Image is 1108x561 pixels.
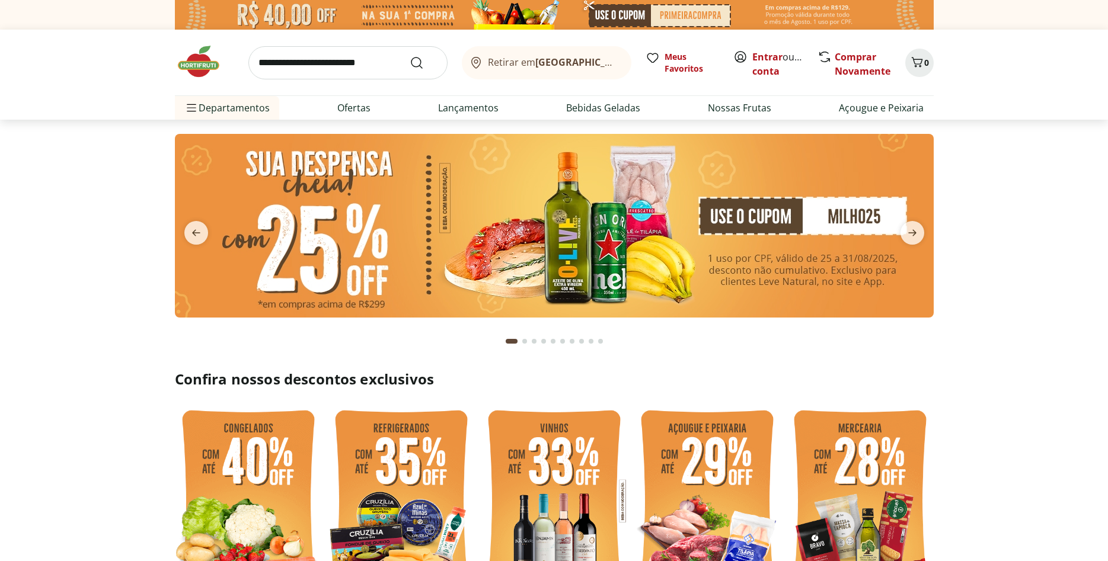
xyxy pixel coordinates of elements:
a: Meus Favoritos [646,51,719,75]
a: Nossas Frutas [708,101,771,115]
button: next [891,221,934,245]
button: Go to page 7 from fs-carousel [567,327,577,355]
img: cupom [175,134,934,318]
a: Açougue e Peixaria [839,101,924,115]
a: Criar conta [752,50,818,78]
button: Menu [184,94,199,122]
h2: Confira nossos descontos exclusivos [175,370,934,389]
button: Go to page 5 from fs-carousel [548,327,558,355]
button: Go to page 6 from fs-carousel [558,327,567,355]
a: Ofertas [337,101,371,115]
button: Submit Search [410,56,438,70]
button: Go to page 3 from fs-carousel [529,327,539,355]
a: Lançamentos [438,101,499,115]
button: Go to page 9 from fs-carousel [586,327,596,355]
a: Bebidas Geladas [566,101,640,115]
img: Hortifruti [175,44,234,79]
a: Entrar [752,50,783,63]
span: ou [752,50,805,78]
button: Current page from fs-carousel [503,327,520,355]
button: Go to page 8 from fs-carousel [577,327,586,355]
button: Go to page 4 from fs-carousel [539,327,548,355]
button: previous [175,221,218,245]
span: 0 [924,57,929,68]
b: [GEOGRAPHIC_DATA]/[GEOGRAPHIC_DATA] [535,56,735,69]
button: Go to page 2 from fs-carousel [520,327,529,355]
input: search [248,46,448,79]
button: Retirar em[GEOGRAPHIC_DATA]/[GEOGRAPHIC_DATA] [462,46,631,79]
button: Carrinho [905,49,934,77]
span: Meus Favoritos [665,51,719,75]
span: Departamentos [184,94,270,122]
span: Retirar em [488,57,619,68]
a: Comprar Novamente [835,50,890,78]
button: Go to page 10 from fs-carousel [596,327,605,355]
